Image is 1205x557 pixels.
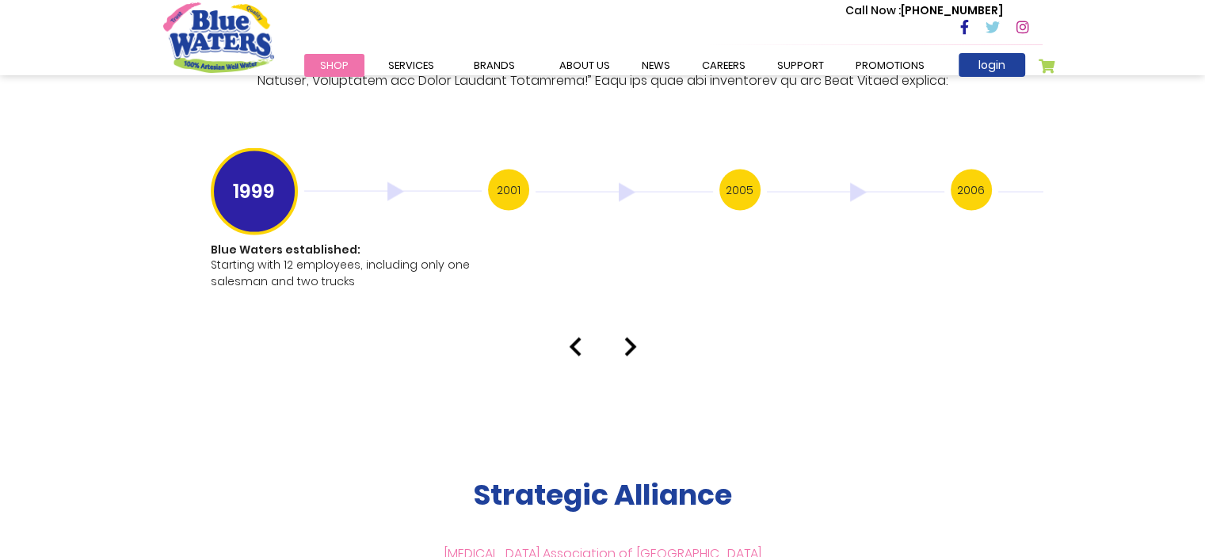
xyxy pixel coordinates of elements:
[488,170,529,211] h3: 2001
[959,53,1025,77] a: login
[761,54,840,77] a: support
[211,148,298,235] h3: 1999
[163,478,1043,512] h2: Strategic Alliance
[211,243,479,257] h1: Blue Waters established:
[719,170,761,211] h3: 2005
[211,257,479,290] p: Starting with 12 employees, including only one salesman and two trucks
[951,170,992,211] h3: 2006
[388,58,434,73] span: Services
[840,54,940,77] a: Promotions
[543,54,626,77] a: about us
[686,54,761,77] a: careers
[845,2,901,18] span: Call Now :
[320,58,349,73] span: Shop
[626,54,686,77] a: News
[845,2,1003,19] p: [PHONE_NUMBER]
[474,58,515,73] span: Brands
[163,2,274,72] a: store logo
